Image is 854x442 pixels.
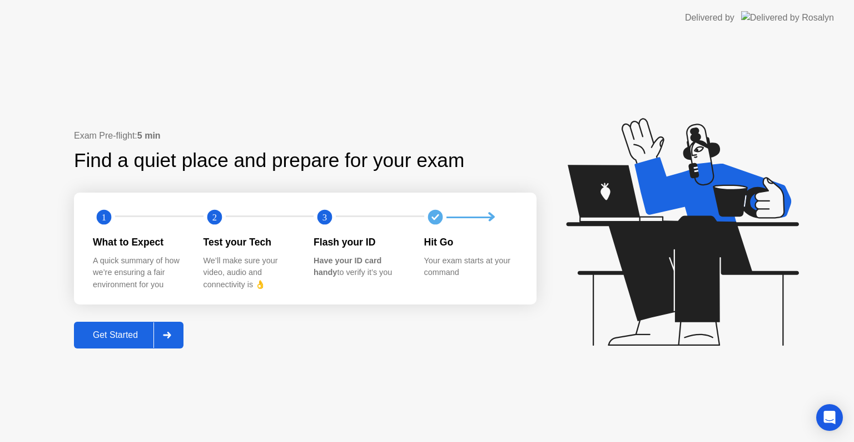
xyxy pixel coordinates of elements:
div: Test your Tech [203,235,296,249]
b: Have your ID card handy [314,256,381,277]
text: 1 [102,212,106,223]
div: We’ll make sure your video, audio and connectivity is 👌 [203,255,296,291]
img: Delivered by Rosalyn [741,11,834,24]
div: A quick summary of how we’re ensuring a fair environment for you [93,255,186,291]
button: Get Started [74,322,183,348]
div: Find a quiet place and prepare for your exam [74,146,466,175]
div: to verify it’s you [314,255,406,279]
div: Hit Go [424,235,517,249]
div: Get Started [77,330,153,340]
text: 3 [322,212,327,223]
b: 5 min [137,131,161,140]
div: Flash your ID [314,235,406,249]
div: Exam Pre-flight: [74,129,537,143]
div: Delivered by [685,11,734,24]
div: Open Intercom Messenger [816,404,843,431]
div: What to Expect [93,235,186,249]
div: Your exam starts at your command [424,255,517,279]
text: 2 [212,212,216,223]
